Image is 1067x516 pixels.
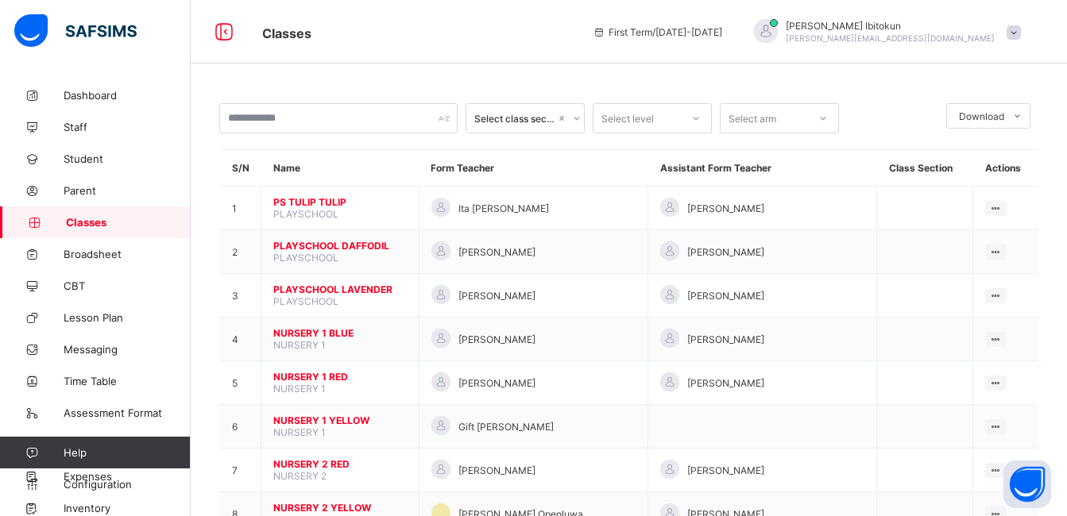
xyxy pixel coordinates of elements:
span: Download [959,110,1004,122]
span: Lesson Plan [64,311,191,324]
span: [PERSON_NAME] [458,464,535,476]
div: Select level [601,103,654,133]
span: PLAYSCHOOL LAVENDER [273,283,407,295]
span: NURSERY 2 YELLOW [273,502,407,514]
div: OlufemiIbitokun [738,19,1029,45]
span: NURSERY 1 [273,339,326,351]
span: session/term information [593,26,722,38]
span: [PERSON_NAME] [687,246,764,258]
span: PLAYSCHOOL DAFFODIL [273,240,407,252]
th: Name [261,150,419,187]
span: [PERSON_NAME] [687,333,764,345]
span: [PERSON_NAME] Ibitokun [786,20,995,32]
td: 3 [220,274,261,318]
span: NURSERY 1 RED [273,371,407,383]
div: Select class section [474,113,555,125]
td: 2 [220,230,261,274]
th: S/N [220,150,261,187]
th: Class Section [877,150,973,187]
span: NURSERY 1 BLUE [273,327,407,339]
span: NURSERY 2 [273,470,327,482]
td: 7 [220,449,261,492]
span: Time Table [64,375,191,387]
span: CBT [64,279,191,292]
th: Assistant Form Teacher [648,150,877,187]
span: Ita [PERSON_NAME] [458,202,549,214]
span: Classes [66,216,191,229]
td: 5 [220,361,261,405]
span: [PERSON_NAME] [458,333,535,345]
span: NURSERY 2 RED [273,458,407,470]
span: NURSERY 1 [273,383,326,395]
span: [PERSON_NAME] [458,377,535,389]
span: [PERSON_NAME][EMAIL_ADDRESS][DOMAIN_NAME] [786,33,995,43]
div: Select arm [729,103,776,133]
span: [PERSON_NAME] [687,290,764,302]
span: Broadsheet [64,248,191,260]
span: Messaging [64,343,191,356]
span: [PERSON_NAME] [687,377,764,389]
span: Classes [262,25,311,41]
th: Actions [973,150,1038,187]
span: NURSERY 1 [273,426,326,438]
span: [PERSON_NAME] [458,290,535,302]
span: Assessment Format [64,406,191,419]
span: Parent [64,184,191,197]
span: Inventory [64,502,191,514]
span: Configuration [64,478,190,491]
span: Help [64,446,190,459]
span: Dashboard [64,89,191,102]
span: PLAYSCHOOL [273,208,338,220]
span: [PERSON_NAME] [458,246,535,258]
span: Student [64,152,191,165]
span: PS TULIP TULIP [273,196,407,208]
span: Gift [PERSON_NAME] [458,421,554,433]
th: Form Teacher [419,150,648,187]
td: 4 [220,318,261,361]
span: [PERSON_NAME] [687,202,764,214]
span: PLAYSCHOOL [273,295,338,307]
span: NURSERY 1 YELLOW [273,414,407,426]
span: [PERSON_NAME] [687,464,764,476]
td: 6 [220,405,261,449]
span: PLAYSCHOOL [273,252,338,264]
span: Staff [64,121,191,133]
img: safsims [14,14,137,48]
td: 1 [220,187,261,230]
button: Open asap [1003,460,1051,508]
